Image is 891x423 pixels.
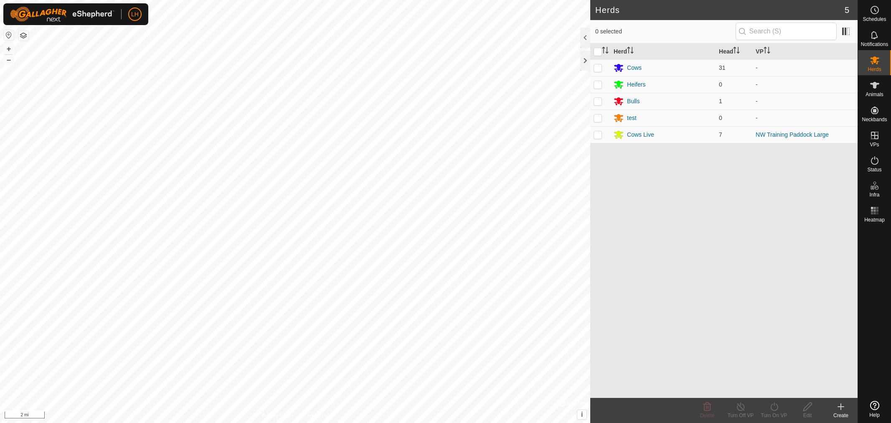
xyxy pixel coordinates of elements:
[752,43,858,60] th: VP
[869,192,879,197] span: Infra
[627,48,634,55] p-sorticon: Activate to sort
[595,27,736,36] span: 0 selected
[610,43,716,60] th: Herd
[10,7,114,22] img: Gallagher Logo
[627,80,645,89] div: Heifers
[4,44,14,54] button: +
[700,413,715,418] span: Delete
[627,64,642,72] div: Cows
[627,97,640,106] div: Bulls
[18,31,28,41] button: Map Layers
[719,115,722,121] span: 0
[303,412,328,420] a: Contact Us
[862,117,887,122] span: Neckbands
[602,48,609,55] p-sorticon: Activate to sort
[4,55,14,65] button: –
[824,412,858,419] div: Create
[757,412,791,419] div: Turn On VP
[756,131,829,138] a: NW Training Paddock Large
[791,412,824,419] div: Edit
[752,110,858,126] td: -
[716,43,752,60] th: Head
[719,131,722,138] span: 7
[752,93,858,110] td: -
[262,412,294,420] a: Privacy Policy
[724,412,757,419] div: Turn Off VP
[764,48,770,55] p-sorticon: Activate to sort
[868,67,881,72] span: Herds
[870,142,879,147] span: VPs
[719,98,722,104] span: 1
[752,76,858,93] td: -
[595,5,845,15] h2: Herds
[861,42,888,47] span: Notifications
[863,17,886,22] span: Schedules
[719,81,722,88] span: 0
[733,48,740,55] p-sorticon: Activate to sort
[577,410,586,419] button: i
[858,398,891,421] a: Help
[719,64,726,71] span: 31
[736,23,837,40] input: Search (S)
[866,92,883,97] span: Animals
[581,411,583,418] span: i
[4,30,14,40] button: Reset Map
[131,10,139,19] span: LH
[627,114,637,122] div: test
[627,130,654,139] div: Cows Live
[752,59,858,76] td: -
[869,413,880,418] span: Help
[867,167,881,172] span: Status
[864,217,885,222] span: Heatmap
[845,4,849,16] span: 5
